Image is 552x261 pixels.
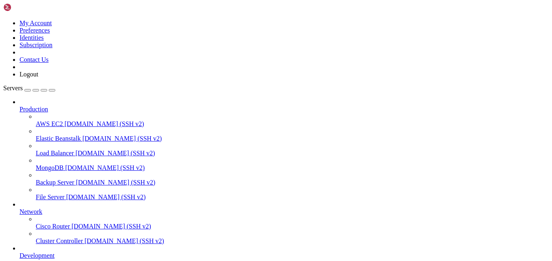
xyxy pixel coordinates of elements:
[36,237,549,245] a: Cluster Controller [DOMAIN_NAME] (SSH v2)
[20,98,549,201] li: Production
[72,223,151,230] span: [DOMAIN_NAME] (SSH v2)
[36,164,63,171] span: MongoDB
[20,106,549,113] a: Production
[83,135,162,142] span: [DOMAIN_NAME] (SSH v2)
[65,120,144,127] span: [DOMAIN_NAME] (SSH v2)
[20,34,44,41] a: Identities
[3,85,23,91] span: Servers
[76,179,156,186] span: [DOMAIN_NAME] (SSH v2)
[76,150,155,157] span: [DOMAIN_NAME] (SSH v2)
[36,179,549,186] a: Backup Server [DOMAIN_NAME] (SSH v2)
[36,113,549,128] li: AWS EC2 [DOMAIN_NAME] (SSH v2)
[20,20,52,26] a: My Account
[36,172,549,186] li: Backup Server [DOMAIN_NAME] (SSH v2)
[36,223,70,230] span: Cisco Router
[36,194,65,200] span: File Server
[36,150,74,157] span: Load Balancer
[36,215,549,230] li: Cisco Router [DOMAIN_NAME] (SSH v2)
[36,164,549,172] a: MongoDB [DOMAIN_NAME] (SSH v2)
[3,3,50,11] img: Shellngn
[36,179,74,186] span: Backup Server
[3,85,55,91] a: Servers
[36,128,549,142] li: Elastic Beanstalk [DOMAIN_NAME] (SSH v2)
[65,164,145,171] span: [DOMAIN_NAME] (SSH v2)
[36,237,83,244] span: Cluster Controller
[36,120,549,128] a: AWS EC2 [DOMAIN_NAME] (SSH v2)
[36,150,549,157] a: Load Balancer [DOMAIN_NAME] (SSH v2)
[36,223,549,230] a: Cisco Router [DOMAIN_NAME] (SSH v2)
[20,252,54,259] span: Development
[66,194,146,200] span: [DOMAIN_NAME] (SSH v2)
[36,194,549,201] a: File Server [DOMAIN_NAME] (SSH v2)
[36,135,549,142] a: Elastic Beanstalk [DOMAIN_NAME] (SSH v2)
[20,27,50,34] a: Preferences
[20,56,49,63] a: Contact Us
[20,252,549,259] a: Development
[20,106,48,113] span: Production
[85,237,164,244] span: [DOMAIN_NAME] (SSH v2)
[36,142,549,157] li: Load Balancer [DOMAIN_NAME] (SSH v2)
[36,120,63,127] span: AWS EC2
[20,208,549,215] a: Network
[36,186,549,201] li: File Server [DOMAIN_NAME] (SSH v2)
[20,208,42,215] span: Network
[36,157,549,172] li: MongoDB [DOMAIN_NAME] (SSH v2)
[20,71,38,78] a: Logout
[36,230,549,245] li: Cluster Controller [DOMAIN_NAME] (SSH v2)
[20,201,549,245] li: Network
[20,41,52,48] a: Subscription
[36,135,81,142] span: Elastic Beanstalk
